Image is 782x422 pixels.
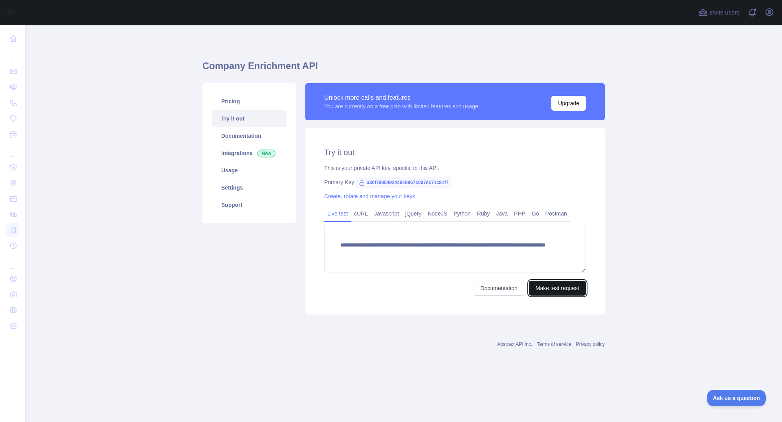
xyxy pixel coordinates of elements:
a: NodeJS [424,207,450,220]
a: Postman [542,207,570,220]
a: Try it out [212,110,286,127]
a: Documentation [212,127,286,144]
span: Invite users [709,8,740,17]
a: Java [493,207,511,220]
a: Abstract API Inc. [497,342,532,347]
a: Settings [212,179,286,196]
div: This is your private API key, specific to this API. [324,164,586,172]
a: PHP [511,207,529,220]
span: New [257,150,275,157]
a: Documentation [474,281,524,296]
h2: Try it out [324,147,586,158]
a: Integrations New [212,144,286,162]
a: Usage [212,162,286,179]
a: Python [450,207,474,220]
div: ... [6,143,19,159]
a: cURL [351,207,371,220]
a: Create, rotate and manage your keys [324,193,415,199]
a: Ruby [474,207,493,220]
a: Go [529,207,542,220]
a: Javascript [371,207,402,220]
div: ... [6,254,19,270]
button: Make test request [529,281,586,296]
iframe: Toggle Customer Support [707,390,766,406]
a: Privacy policy [576,342,605,347]
span: a30f709549244918967c007ec71c81f7 [356,177,452,188]
a: jQuery [402,207,424,220]
button: Invite users [697,6,741,19]
a: Live test [324,207,351,220]
a: Terms of service [537,342,571,347]
div: Unlock more calls and features [324,93,478,102]
div: ... [6,47,19,63]
a: Support [212,196,286,214]
div: You are currently on a free plan with limited features and usage [324,102,478,110]
h1: Company Enrichment API [202,60,605,79]
button: Upgrade [551,96,586,111]
div: Primary Key: [324,178,586,186]
a: Pricing [212,93,286,110]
